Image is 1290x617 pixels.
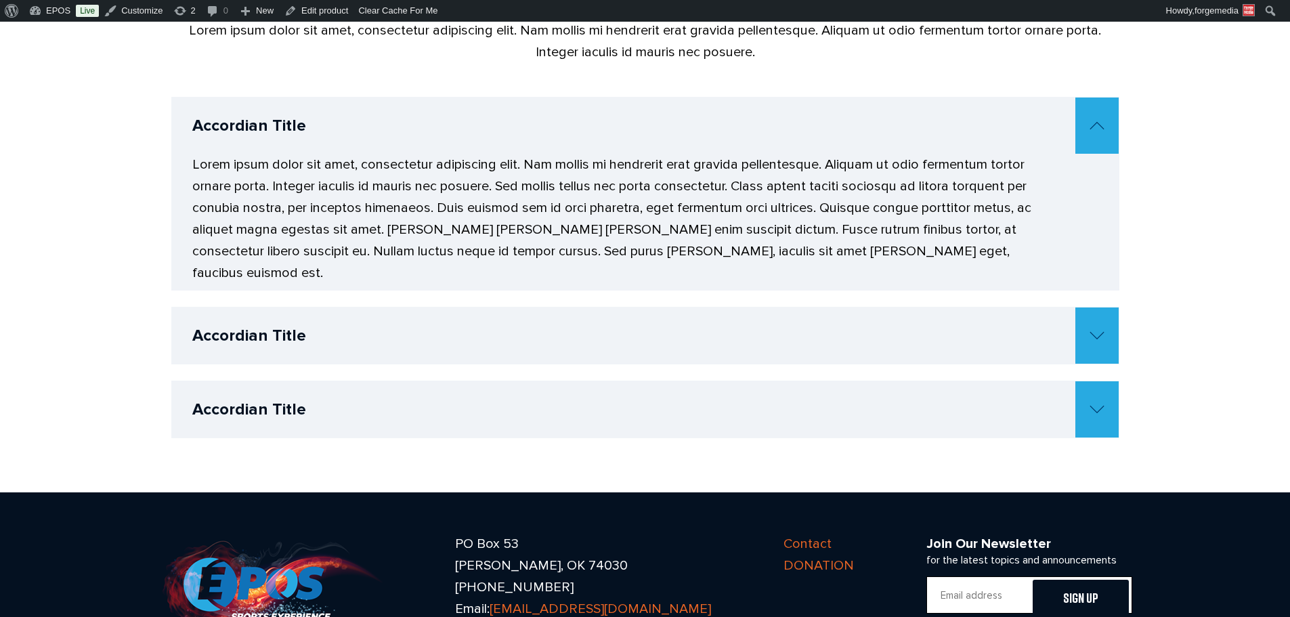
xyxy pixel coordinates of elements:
a: Live [76,5,99,17]
span: forgemedia [1195,5,1239,16]
input: Sign Up [1033,580,1129,616]
p: Lorem ipsum dolor sit amet, consectetur adipiscing elit. Nam mollis mi hendrerit erat gravida pel... [192,154,1039,284]
strong: Join Our Newsletter [926,536,1051,552]
img: arrow [1090,121,1104,130]
p: for the latest topics and announcements [926,555,1132,566]
a: DONATION [783,557,854,573]
h4: Accordian Title [192,307,1119,364]
h4: Accordian Title [192,98,1119,154]
a: Contact [783,536,832,551]
img: arrow [1090,331,1104,340]
h4: Accordian Title [192,381,1119,438]
input: Email address [926,576,1132,614]
img: arrow [1090,405,1104,414]
a: [EMAIL_ADDRESS][DOMAIN_NAME] [490,601,711,616]
div: Lorem ipsum dolor sit amet, consectetur adipiscing elit. Nam mollis mi hendrerit erat gravida pel... [171,20,1119,63]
